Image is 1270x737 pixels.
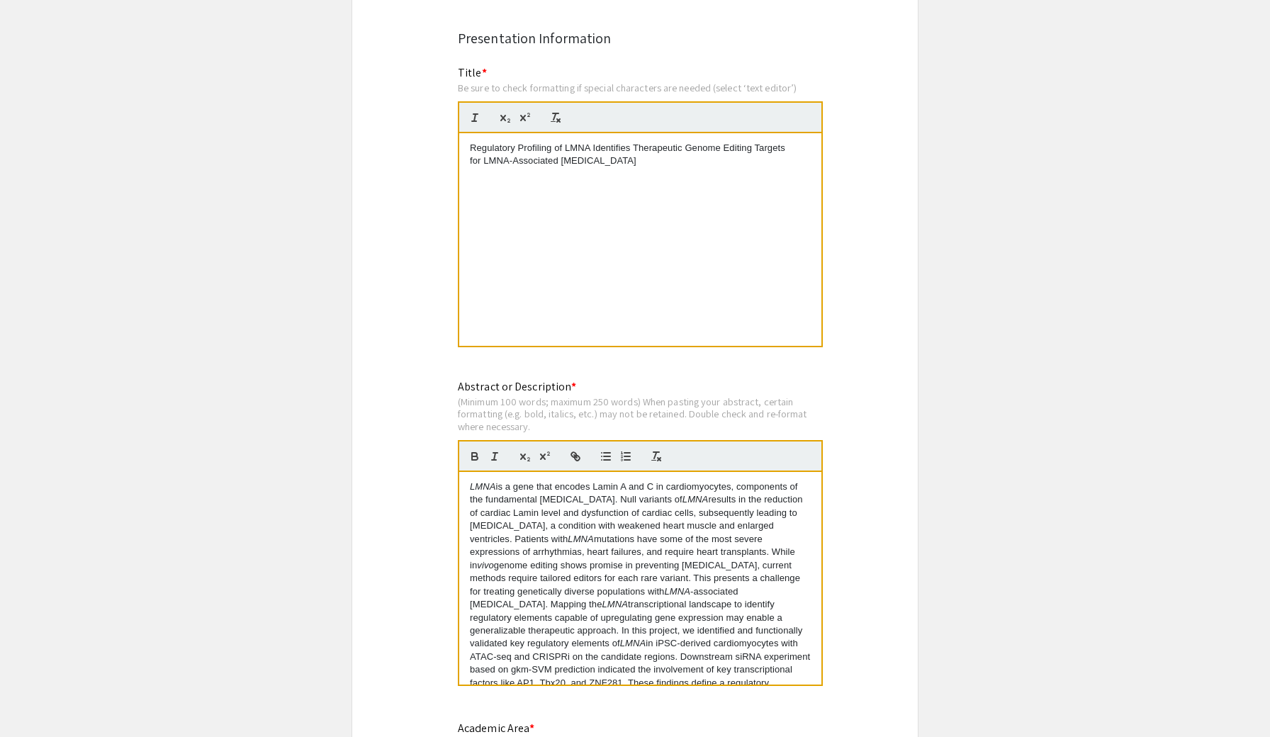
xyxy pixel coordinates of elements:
p: Regulatory Profiling of LMNA Identifies Therapeutic Genome Editing Targets [470,142,811,154]
p: for LMNA-Associated [MEDICAL_DATA] [470,154,811,167]
em: LMNA [682,494,709,505]
em: LMNA [602,599,628,609]
mat-label: Title [458,65,487,80]
mat-label: Academic Area [458,721,534,736]
em: LMNA [620,638,646,648]
p: is a gene that encodes Lamin A and C in cardiomyocytes, components of the fundamental [MEDICAL_DA... [470,480,811,716]
div: (Minimum 100 words; maximum 250 words) When pasting your abstract, certain formatting (e.g. bold,... [458,395,823,433]
em: LMNA [470,481,496,492]
iframe: Chat [11,673,60,726]
em: LMNA [664,586,690,597]
div: Presentation Information [458,28,812,49]
em: LMNA [568,534,594,544]
em: vivo [477,560,494,570]
div: Be sure to check formatting if special characters are needed (select ‘text editor’) [458,81,823,94]
mat-label: Abstract or Description [458,379,576,394]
